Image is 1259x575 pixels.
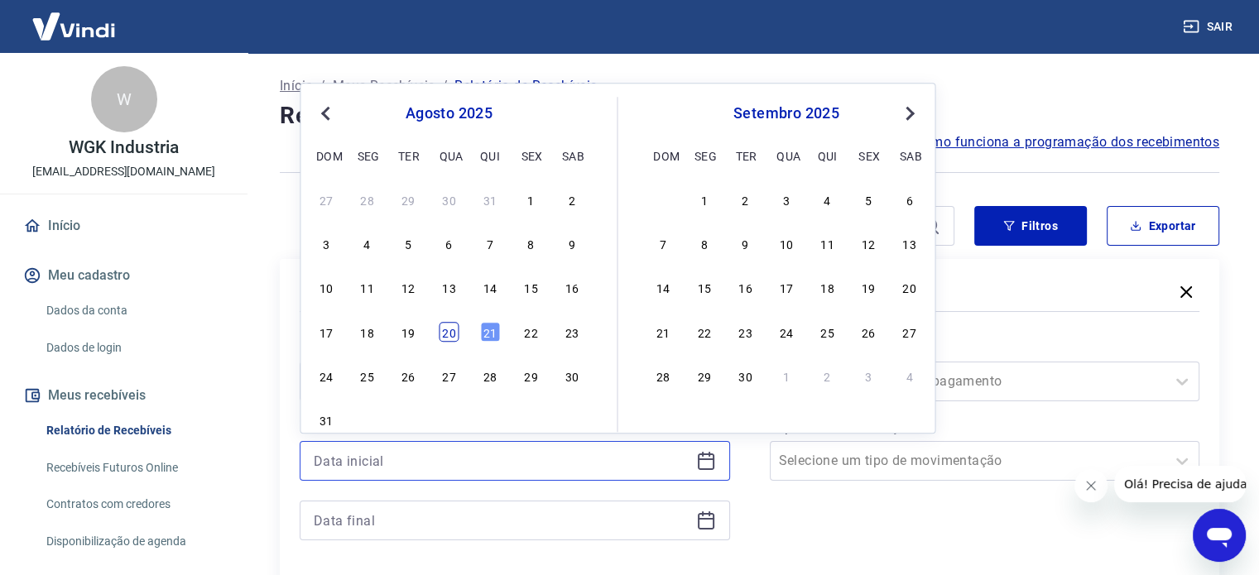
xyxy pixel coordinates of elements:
[653,366,673,386] div: Choose domingo, 28 de setembro de 2025
[776,189,796,209] div: Choose quarta-feira, 3 de setembro de 2025
[358,146,377,165] div: seg
[20,208,228,244] a: Início
[694,366,714,386] div: Choose segunda-feira, 29 de setembro de 2025
[316,366,336,386] div: Choose domingo, 24 de agosto de 2025
[315,103,335,123] button: Previous Month
[91,66,157,132] div: W
[651,103,922,123] div: setembro 2025
[20,257,228,294] button: Meu cadastro
[314,187,584,432] div: month 2025-08
[316,410,336,430] div: Choose domingo, 31 de agosto de 2025
[454,76,597,96] p: Relatório de Recebíveis
[653,233,673,253] div: Choose domingo, 7 de setembro de 2025
[1107,206,1219,246] button: Exportar
[694,322,714,342] div: Choose segunda-feira, 22 de setembro de 2025
[1193,509,1246,562] iframe: Botão para abrir a janela de mensagens
[773,338,1197,358] label: Forma de Pagamento
[776,322,796,342] div: Choose quarta-feira, 24 de setembro de 2025
[480,322,500,342] div: Choose quinta-feira, 21 de agosto de 2025
[480,189,500,209] div: Choose quinta-feira, 31 de julho de 2025
[900,322,920,342] div: Choose sábado, 27 de setembro de 2025
[40,451,228,485] a: Recebíveis Futuros Online
[320,76,325,96] p: /
[398,278,418,298] div: Choose terça-feira, 12 de agosto de 2025
[439,146,459,165] div: qua
[521,189,541,209] div: Choose sexta-feira, 1 de agosto de 2025
[358,410,377,430] div: Choose segunda-feira, 1 de setembro de 2025
[521,146,541,165] div: sex
[776,366,796,386] div: Choose quarta-feira, 1 de outubro de 2025
[333,76,435,96] a: Meus Recebíveis
[480,146,500,165] div: qui
[900,278,920,298] div: Choose sábado, 20 de setembro de 2025
[562,366,582,386] div: Choose sábado, 30 de agosto de 2025
[398,322,418,342] div: Choose terça-feira, 19 de agosto de 2025
[1074,469,1108,502] iframe: Fechar mensagem
[562,410,582,430] div: Choose sábado, 6 de setembro de 2025
[398,233,418,253] div: Choose terça-feira, 5 de agosto de 2025
[694,146,714,165] div: seg
[735,146,755,165] div: ter
[735,278,755,298] div: Choose terça-feira, 16 de setembro de 2025
[480,366,500,386] div: Choose quinta-feira, 28 de agosto de 2025
[32,163,215,180] p: [EMAIL_ADDRESS][DOMAIN_NAME]
[521,322,541,342] div: Choose sexta-feira, 22 de agosto de 2025
[358,189,377,209] div: Choose segunda-feira, 28 de julho de 2025
[858,278,878,298] div: Choose sexta-feira, 19 de setembro de 2025
[521,278,541,298] div: Choose sexta-feira, 15 de agosto de 2025
[877,132,1219,152] a: Saiba como funciona a programação dos recebimentos
[442,76,448,96] p: /
[735,233,755,253] div: Choose terça-feira, 9 de setembro de 2025
[562,189,582,209] div: Choose sábado, 2 de agosto de 2025
[316,146,336,165] div: dom
[651,187,922,387] div: month 2025-09
[439,189,459,209] div: Choose quarta-feira, 30 de julho de 2025
[521,233,541,253] div: Choose sexta-feira, 8 de agosto de 2025
[314,448,690,473] input: Data inicial
[314,103,584,123] div: agosto 2025
[735,366,755,386] div: Choose terça-feira, 30 de setembro de 2025
[1114,466,1246,502] iframe: Mensagem da empresa
[694,189,714,209] div: Choose segunda-feira, 1 de setembro de 2025
[398,410,418,430] div: Choose terça-feira, 2 de setembro de 2025
[40,414,228,448] a: Relatório de Recebíveis
[398,146,418,165] div: ter
[818,146,838,165] div: qui
[358,322,377,342] div: Choose segunda-feira, 18 de agosto de 2025
[653,189,673,209] div: Choose domingo, 31 de agosto de 2025
[858,366,878,386] div: Choose sexta-feira, 3 de outubro de 2025
[776,233,796,253] div: Choose quarta-feira, 10 de setembro de 2025
[818,233,838,253] div: Choose quinta-feira, 11 de setembro de 2025
[858,189,878,209] div: Choose sexta-feira, 5 de setembro de 2025
[858,146,878,165] div: sex
[358,233,377,253] div: Choose segunda-feira, 4 de agosto de 2025
[480,278,500,298] div: Choose quinta-feira, 14 de agosto de 2025
[316,322,336,342] div: Choose domingo, 17 de agosto de 2025
[20,1,127,51] img: Vindi
[316,233,336,253] div: Choose domingo, 3 de agosto de 2025
[439,322,459,342] div: Choose quarta-feira, 20 de agosto de 2025
[10,12,139,25] span: Olá! Precisa de ajuda?
[694,233,714,253] div: Choose segunda-feira, 8 de setembro de 2025
[521,410,541,430] div: Choose sexta-feira, 5 de setembro de 2025
[653,322,673,342] div: Choose domingo, 21 de setembro de 2025
[316,189,336,209] div: Choose domingo, 27 de julho de 2025
[818,322,838,342] div: Choose quinta-feira, 25 de setembro de 2025
[439,366,459,386] div: Choose quarta-feira, 27 de agosto de 2025
[439,278,459,298] div: Choose quarta-feira, 13 de agosto de 2025
[818,189,838,209] div: Choose quinta-feira, 4 de setembro de 2025
[818,278,838,298] div: Choose quinta-feira, 18 de setembro de 2025
[858,233,878,253] div: Choose sexta-feira, 12 de setembro de 2025
[280,76,313,96] a: Início
[398,366,418,386] div: Choose terça-feira, 26 de agosto de 2025
[562,278,582,298] div: Choose sábado, 16 de agosto de 2025
[694,278,714,298] div: Choose segunda-feira, 15 de setembro de 2025
[900,366,920,386] div: Choose sábado, 4 de outubro de 2025
[735,322,755,342] div: Choose terça-feira, 23 de setembro de 2025
[900,189,920,209] div: Choose sábado, 6 de setembro de 2025
[562,233,582,253] div: Choose sábado, 9 de agosto de 2025
[20,377,228,414] button: Meus recebíveis
[439,233,459,253] div: Choose quarta-feira, 6 de agosto de 2025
